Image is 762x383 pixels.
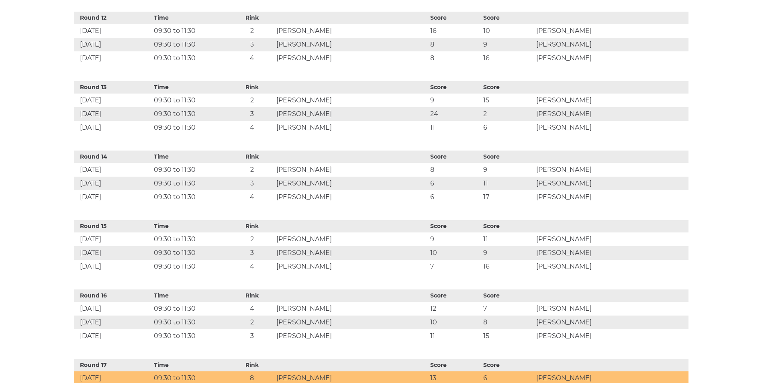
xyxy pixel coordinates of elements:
[428,289,481,302] th: Score
[230,151,274,163] th: Rink
[481,107,534,121] td: 2
[274,302,428,316] td: [PERSON_NAME]
[428,232,481,246] td: 9
[428,151,481,163] th: Score
[428,81,481,94] th: Score
[428,316,481,329] td: 10
[428,359,481,371] th: Score
[230,329,274,343] td: 3
[428,121,481,134] td: 11
[74,289,152,302] th: Round 16
[481,289,534,302] th: Score
[534,177,688,190] td: [PERSON_NAME]
[230,12,274,24] th: Rink
[152,289,230,302] th: Time
[274,246,428,260] td: [PERSON_NAME]
[74,12,152,24] th: Round 12
[534,121,688,134] td: [PERSON_NAME]
[230,163,274,177] td: 2
[152,232,230,246] td: 09:30 to 11:30
[534,316,688,329] td: [PERSON_NAME]
[152,190,230,204] td: 09:30 to 11:30
[534,24,688,38] td: [PERSON_NAME]
[428,107,481,121] td: 24
[481,24,534,38] td: 10
[428,246,481,260] td: 10
[481,190,534,204] td: 17
[74,232,152,246] td: [DATE]
[428,163,481,177] td: 8
[230,121,274,134] td: 4
[74,163,152,177] td: [DATE]
[481,151,534,163] th: Score
[152,163,230,177] td: 09:30 to 11:30
[152,94,230,107] td: 09:30 to 11:30
[428,51,481,65] td: 8
[152,359,230,371] th: Time
[428,12,481,24] th: Score
[152,302,230,316] td: 09:30 to 11:30
[481,329,534,343] td: 15
[230,289,274,302] th: Rink
[152,24,230,38] td: 09:30 to 11:30
[74,316,152,329] td: [DATE]
[481,94,534,107] td: 15
[428,220,481,232] th: Score
[230,51,274,65] td: 4
[152,260,230,273] td: 09:30 to 11:30
[534,232,688,246] td: [PERSON_NAME]
[274,94,428,107] td: [PERSON_NAME]
[74,246,152,260] td: [DATE]
[274,107,428,121] td: [PERSON_NAME]
[230,190,274,204] td: 4
[481,359,534,371] th: Score
[152,107,230,121] td: 09:30 to 11:30
[534,51,688,65] td: [PERSON_NAME]
[534,38,688,51] td: [PERSON_NAME]
[274,329,428,343] td: [PERSON_NAME]
[428,329,481,343] td: 11
[152,151,230,163] th: Time
[230,94,274,107] td: 2
[481,81,534,94] th: Score
[534,329,688,343] td: [PERSON_NAME]
[74,38,152,51] td: [DATE]
[74,190,152,204] td: [DATE]
[152,177,230,190] td: 09:30 to 11:30
[152,121,230,134] td: 09:30 to 11:30
[534,163,688,177] td: [PERSON_NAME]
[230,24,274,38] td: 2
[74,220,152,232] th: Round 15
[74,107,152,121] td: [DATE]
[481,121,534,134] td: 6
[230,107,274,121] td: 3
[481,246,534,260] td: 9
[74,81,152,94] th: Round 13
[230,220,274,232] th: Rink
[152,51,230,65] td: 09:30 to 11:30
[230,302,274,316] td: 4
[428,302,481,316] td: 12
[481,316,534,329] td: 8
[534,302,688,316] td: [PERSON_NAME]
[74,177,152,190] td: [DATE]
[274,316,428,329] td: [PERSON_NAME]
[74,121,152,134] td: [DATE]
[152,81,230,94] th: Time
[274,177,428,190] td: [PERSON_NAME]
[428,38,481,51] td: 8
[152,38,230,51] td: 09:30 to 11:30
[534,107,688,121] td: [PERSON_NAME]
[230,260,274,273] td: 4
[74,151,152,163] th: Round 14
[481,38,534,51] td: 9
[481,232,534,246] td: 11
[74,94,152,107] td: [DATE]
[274,163,428,177] td: [PERSON_NAME]
[274,260,428,273] td: [PERSON_NAME]
[274,51,428,65] td: [PERSON_NAME]
[274,190,428,204] td: [PERSON_NAME]
[481,260,534,273] td: 16
[230,316,274,329] td: 2
[152,329,230,343] td: 09:30 to 11:30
